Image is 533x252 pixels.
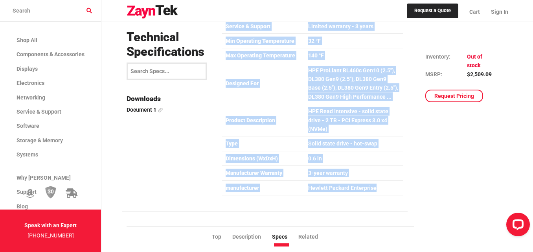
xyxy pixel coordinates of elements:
input: Search Specs... [127,63,207,80]
td: 32 °F [304,33,403,48]
span: Networking [17,94,45,101]
td: manufacturer [222,180,304,195]
td: Designed For [222,63,304,104]
span: Service & Support [17,109,61,115]
span: Systems [17,151,38,158]
h4: Downloads [127,94,212,104]
li: Description [232,232,272,241]
span: Cart [469,9,480,15]
td: Dimensions (WxDxH) [222,151,304,166]
td: Solid state drive - hot-swap [304,136,403,151]
span: Displays [17,66,38,72]
span: Shop All [17,37,37,43]
span: Storage & Memory [17,137,63,143]
td: Service & Support [222,19,304,33]
td: Min Operating Temperature [222,33,304,48]
td: HPE ProLiant BL460c Gen10 (2.5"), DL380 Gen9 (2.5"), DL380 Gen9 Base (2.5"), DL380 Gen9 Entry (2.... [304,63,403,104]
td: Product Description [222,104,304,136]
td: 140 °F [304,48,403,63]
strong: Speak with an Expert [24,222,77,228]
a: Cart [464,2,485,22]
h3: Technical Specifications [127,30,212,59]
li: Top [212,232,232,241]
li: Specs [272,232,298,241]
span: Software [17,123,39,129]
span: Components & Accessories [17,51,85,57]
span: Out of stock [467,53,482,68]
td: $2,509.09 [467,70,492,79]
iframe: LiveChat chat widget [500,210,533,243]
a: Sign In [485,2,508,22]
span: Why [PERSON_NAME] [17,175,71,181]
img: 30 Day Return Policy [45,186,56,199]
a: Document 1 [127,105,212,114]
li: Related [298,232,329,241]
td: MSRP [425,70,467,79]
td: HPE Read Intensive - solid state drive - 2 TB - PCI Express 3.0 x4 (NVMe) [304,104,403,136]
td: 3-year warranty [304,166,403,180]
td: Hewlett Packard Enterprise [304,180,403,195]
td: 0.6 in [304,151,403,166]
td: Manufacturer Warranty [222,166,304,180]
td: Limited warranty - 3 years [304,19,403,33]
span: Electronics [17,80,44,86]
td: Type [222,136,304,151]
a: Request a Quote [407,4,458,18]
a: Request Pricing [425,90,483,102]
a: [PHONE_NUMBER] [28,232,74,239]
td: Inventory [425,52,467,70]
img: logo [127,5,178,19]
td: Max Operating Temperature [222,48,304,63]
